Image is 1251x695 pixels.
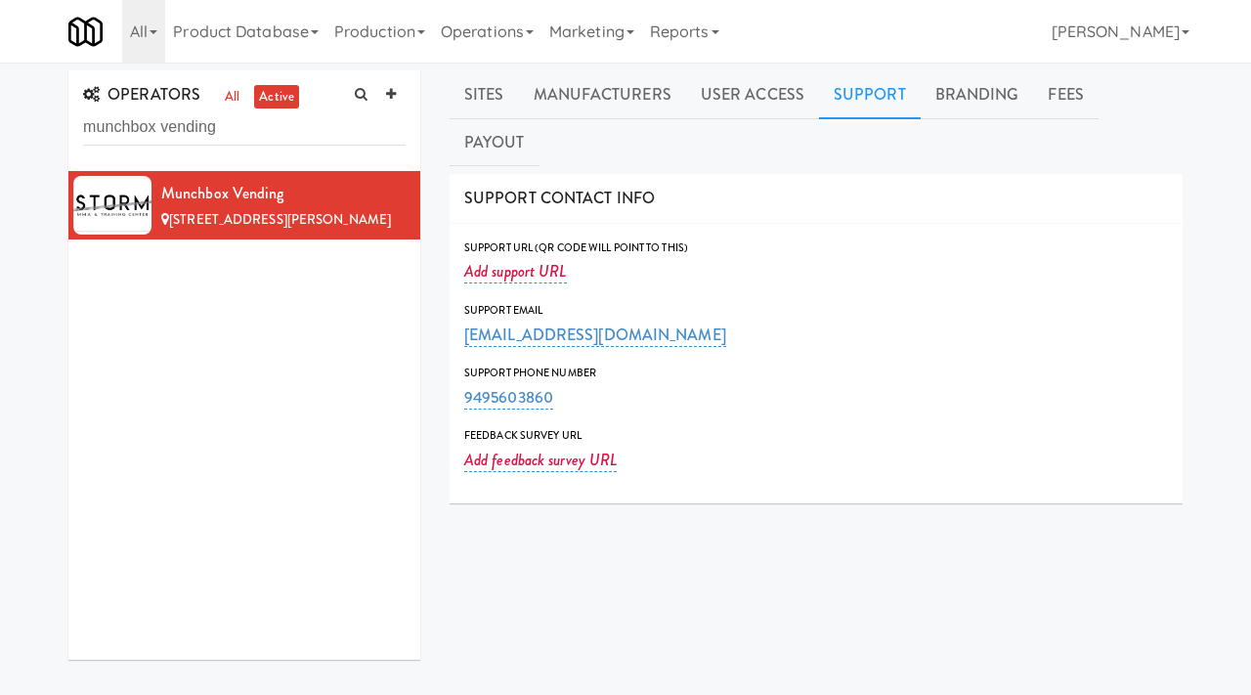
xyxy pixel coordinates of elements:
a: 9495603860 [464,386,553,410]
a: Add feedback survey URL [464,449,617,472]
div: Feedback Survey Url [464,426,1168,446]
div: Support Url (QR code will point to this) [464,239,1168,258]
a: User Access [686,70,819,119]
a: Payout [450,118,539,167]
a: [EMAIL_ADDRESS][DOMAIN_NAME] [464,324,726,347]
a: Sites [450,70,519,119]
span: OPERATORS [83,83,200,106]
div: Munchbox Vending [161,179,406,208]
a: active [254,85,299,109]
a: Manufacturers [519,70,686,119]
a: Fees [1033,70,1098,119]
div: Support Phone Number [464,364,1168,383]
span: [STREET_ADDRESS][PERSON_NAME] [169,210,391,229]
a: Support [819,70,921,119]
img: Micromart [68,15,103,49]
div: Support Email [464,301,1168,321]
span: SUPPORT CONTACT INFO [464,187,655,209]
a: all [220,85,244,109]
input: Search Operator [83,109,406,146]
a: Branding [921,70,1034,119]
a: Add support URL [464,260,567,283]
li: Munchbox Vending[STREET_ADDRESS][PERSON_NAME] [68,171,420,239]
